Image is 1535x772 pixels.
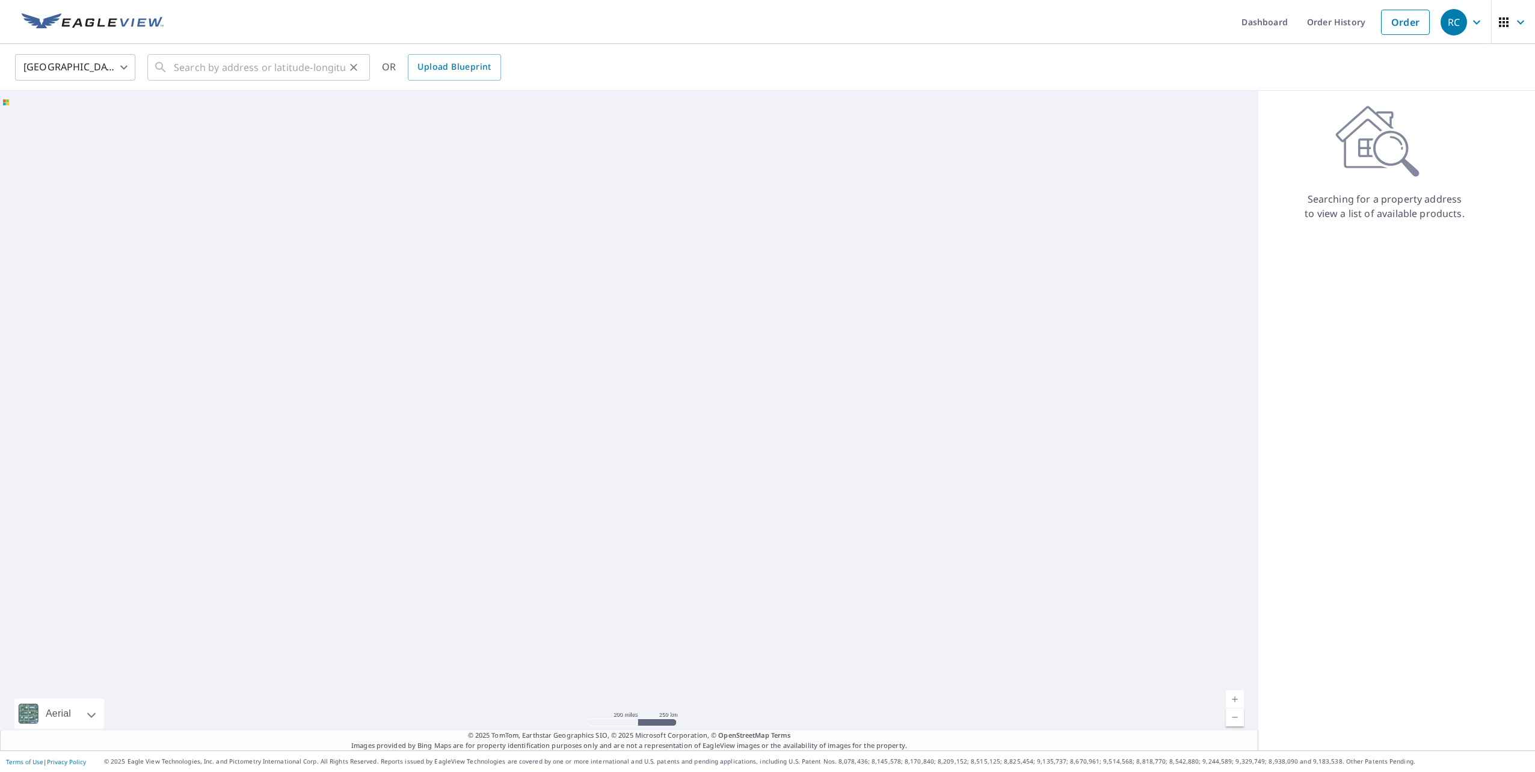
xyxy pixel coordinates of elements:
p: © 2025 Eagle View Technologies, Inc. and Pictometry International Corp. All Rights Reserved. Repo... [104,757,1529,766]
div: Aerial [14,699,104,729]
div: OR [382,54,501,81]
p: | [6,758,86,765]
button: Clear [345,59,362,76]
a: Upload Blueprint [408,54,500,81]
div: [GEOGRAPHIC_DATA] [15,51,135,84]
a: Terms of Use [6,758,43,766]
a: Privacy Policy [47,758,86,766]
a: Terms [771,731,791,740]
span: Upload Blueprint [417,60,491,75]
a: OpenStreetMap [718,731,769,740]
a: Order [1381,10,1430,35]
a: Current Level 5, Zoom In [1226,690,1244,708]
a: Current Level 5, Zoom Out [1226,708,1244,726]
p: Searching for a property address to view a list of available products. [1304,192,1465,221]
div: RC [1441,9,1467,35]
input: Search by address or latitude-longitude [174,51,345,84]
span: © 2025 TomTom, Earthstar Geographics SIO, © 2025 Microsoft Corporation, © [468,731,791,741]
div: Aerial [42,699,75,729]
img: EV Logo [22,13,164,31]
